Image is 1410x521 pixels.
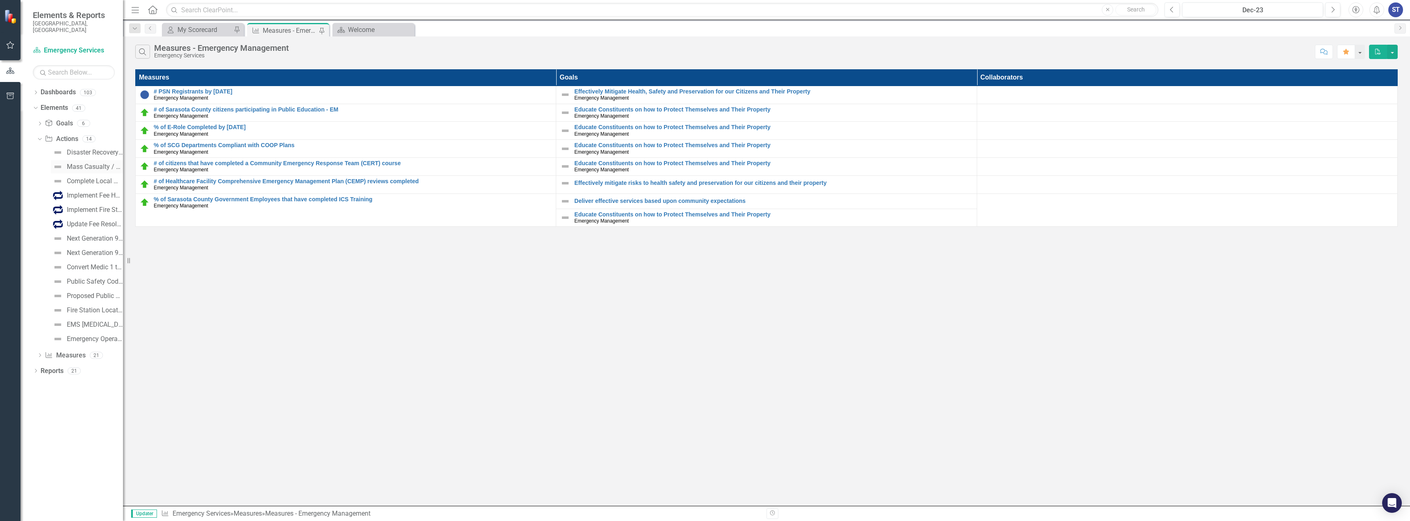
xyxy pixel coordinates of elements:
div: 6 [77,120,90,127]
td: Double-Click to Edit Right Click for Context Menu [556,175,977,193]
div: My Scorecard [177,25,232,35]
img: Not Defined [53,305,63,315]
td: Double-Click to Edit Right Click for Context Menu [556,104,977,122]
img: On Target [140,162,150,171]
img: Not Defined [560,108,570,118]
td: Double-Click to Edit Right Click for Context Menu [556,122,977,140]
img: No Target Set [140,90,150,100]
img: Not Defined [53,176,63,186]
div: Complete Local Mitigation Strategy (LMS) Update [67,177,123,185]
div: Dec-23 [1185,5,1320,15]
img: Not Defined [53,148,63,157]
div: 21 [68,367,81,374]
div: Measures - Emergency Management [263,25,317,36]
img: On Target [140,108,150,118]
img: Not Defined [53,291,63,301]
small: [GEOGRAPHIC_DATA], [GEOGRAPHIC_DATA] [33,20,115,34]
a: Educate Constituents on how to Protect Themselves and Their Property [574,142,972,148]
span: Emergency Management [154,203,208,209]
div: Next Generation 911 Upgrade [67,235,123,242]
td: Double-Click to Edit Right Click for Context Menu [136,104,556,122]
div: » » [161,509,760,519]
td: Double-Click to Edit Right Click for Context Menu [556,193,977,209]
a: Update Fee Resolution for Fire Marshal Office to Maintain and/or Enhance Services [51,218,123,231]
div: 103 [80,89,96,96]
div: EMS [MEDICAL_DATA] Program [67,321,123,328]
a: Emergency Operations Center Expansion Project [51,332,123,346]
div: Next Generation 911 Upgrade: Computer Aided Dispatch (CAD) Go-Live [67,249,123,257]
img: Not Defined [53,262,63,272]
img: Not Defined [53,162,63,172]
a: Proposed Public Safety Code Amendment: Retroactive Installation Requirement for Automated Gate Ac... [51,289,123,303]
a: Public Safety Code Amendment: Adoption of Means of Access Requirements [51,275,123,288]
a: Welcome [334,25,412,35]
span: Elements & Reports [33,10,115,20]
td: Double-Click to Edit Right Click for Context Menu [556,86,977,104]
a: Goals [45,119,73,128]
img: Not Defined [560,162,570,171]
span: Emergency Management [154,113,208,119]
a: Educate Constituents on how to Protect Themselves and Their Property [574,212,972,218]
div: Proposed Public Safety Code Amendment: Retroactive Installation Requirement for Automated Gate Ac... [67,292,123,300]
img: Not Defined [560,90,570,100]
span: Emergency Management [574,218,629,224]
button: ST [1388,2,1403,17]
a: Next Generation 911 Upgrade: Computer Aided Dispatch (CAD) Go-Live [51,246,123,259]
div: Welcome [348,25,412,35]
button: Search [1115,4,1156,16]
span: Emergency Management [574,149,629,155]
a: # of Sarasota County citizens participating in Public Education - EM [154,107,552,113]
a: Effectively Mitigate Health, Safety and Preservation for our Citizens and Their Property [574,89,972,95]
a: # PSN Registrants by [DATE] [154,89,552,95]
a: Reports [41,366,64,376]
div: Measures - Emergency Management [154,43,289,52]
a: EMS [MEDICAL_DATA] Program [51,318,123,331]
img: Not Defined [53,248,63,258]
span: Emergency Management [154,131,208,137]
a: Next Generation 911 Upgrade [51,232,123,245]
div: Fire Station Location Study [67,307,123,314]
span: Emergency Management [154,185,208,191]
div: Convert Medic 1 to a Second Transport Unit at [GEOGRAPHIC_DATA] [67,264,123,271]
img: On Target [140,180,150,189]
span: Emergency Management [574,113,629,119]
input: Search Below... [33,65,115,80]
a: Deliver effective services based upon community expectations [574,198,972,204]
a: Educate Constituents on how to Protect Themselves and Their Property [574,160,972,166]
img: ClearPoint Strategy [4,9,18,24]
a: Actions [45,134,78,144]
img: Not Defined [53,277,63,287]
a: % of Sarasota County Government Employees that have completed ICS Training [154,196,552,202]
td: Double-Click to Edit Right Click for Context Menu [556,140,977,158]
img: Carry Forward [53,219,63,229]
span: Emergency Management [574,167,629,173]
div: Implement Fee Healthcare Facility Comprehensive Emergency Management Plan (CEMP) [67,192,123,199]
td: Double-Click to Edit Right Click for Context Menu [136,157,556,175]
img: On Target [140,126,150,136]
img: Not Defined [53,234,63,243]
td: Double-Click to Edit Right Click for Context Menu [136,193,556,227]
div: 21 [90,352,103,359]
a: # of citizens that have completed a Community Emergency Response Team (CERT) course [154,160,552,166]
img: Not Defined [560,178,570,188]
img: Not Defined [53,334,63,344]
a: Emergency Services [173,510,230,517]
td: Double-Click to Edit Right Click for Context Menu [136,86,556,104]
a: Mass Casualty / Mass Fatality Planning [51,160,123,173]
a: Educate Constituents on how to Protect Themselves and Their Property [574,107,972,113]
a: Educate Constituents on how to Protect Themselves and Their Property [574,124,972,130]
div: 14 [82,136,96,143]
a: Dashboards [41,88,76,97]
input: Search ClearPoint... [166,3,1158,17]
a: Implement Fee Healthcare Facility Comprehensive Emergency Management Plan (CEMP) [51,189,123,202]
a: Elements [41,103,68,113]
a: # of Healthcare Facility Comprehensive Emergency Management Plan (CEMP) reviews completed [154,178,552,184]
span: Emergency Management [574,95,629,101]
span: Emergency Management [574,131,629,137]
td: Double-Click to Edit Right Click for Context Menu [136,175,556,193]
div: Public Safety Code Amendment: Adoption of Means of Access Requirements [67,278,123,285]
div: Open Intercom Messenger [1382,493,1402,513]
div: 41 [72,105,85,111]
img: Not Defined [53,320,63,330]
